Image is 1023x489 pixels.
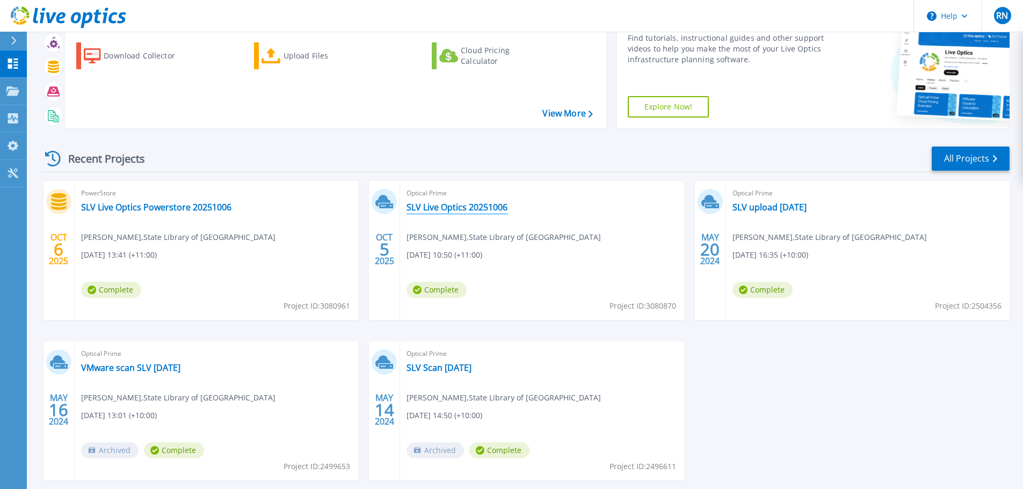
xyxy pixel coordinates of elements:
span: [DATE] 10:50 (+11:00) [407,249,482,261]
a: SLV upload [DATE] [732,202,807,213]
span: [DATE] 13:01 (+10:00) [81,410,157,421]
span: [PERSON_NAME] , State Library of [GEOGRAPHIC_DATA] [407,392,601,404]
div: Recent Projects [41,145,159,172]
span: PowerStore [81,187,352,199]
div: MAY 2024 [48,390,69,429]
span: Optical Prime [81,348,352,360]
span: Project ID: 3080870 [610,300,676,312]
a: Download Collector [76,42,196,69]
span: Project ID: 2499653 [284,461,350,472]
div: OCT 2025 [374,230,395,269]
span: Project ID: 2496611 [610,461,676,472]
span: Complete [469,442,529,458]
span: 20 [700,245,720,254]
div: Download Collector [104,45,190,67]
a: SLV Scan [DATE] [407,362,471,373]
a: SLV Live Optics 20251006 [407,202,507,213]
div: Upload Files [284,45,369,67]
span: [DATE] 13:41 (+11:00) [81,249,157,261]
span: Optical Prime [407,348,677,360]
a: SLV Live Optics Powerstore 20251006 [81,202,231,213]
span: [PERSON_NAME] , State Library of [GEOGRAPHIC_DATA] [407,231,601,243]
div: Cloud Pricing Calculator [461,45,547,67]
a: Upload Files [254,42,374,69]
span: Complete [144,442,204,458]
span: Complete [407,282,467,298]
span: 14 [375,405,394,414]
a: All Projects [932,147,1010,171]
span: [DATE] 14:50 (+10:00) [407,410,482,421]
span: Archived [407,442,464,458]
a: Cloud Pricing Calculator [432,42,552,69]
span: [PERSON_NAME] , State Library of [GEOGRAPHIC_DATA] [81,231,275,243]
span: 16 [49,405,68,414]
span: [PERSON_NAME] , State Library of [GEOGRAPHIC_DATA] [732,231,927,243]
a: VMware scan SLV [DATE] [81,362,180,373]
a: View More [542,108,592,119]
div: MAY 2024 [374,390,395,429]
span: Archived [81,442,139,458]
span: [DATE] 16:35 (+10:00) [732,249,808,261]
span: Complete [732,282,793,298]
div: Find tutorials, instructional guides and other support videos to help you make the most of your L... [628,33,828,65]
span: Project ID: 3080961 [284,300,350,312]
span: Optical Prime [732,187,1003,199]
div: OCT 2025 [48,230,69,269]
span: [PERSON_NAME] , State Library of [GEOGRAPHIC_DATA] [81,392,275,404]
span: Complete [81,282,141,298]
a: Explore Now! [628,96,709,118]
span: Optical Prime [407,187,677,199]
span: RN [996,11,1008,20]
span: 6 [54,245,63,254]
span: 5 [380,245,389,254]
span: Project ID: 2504356 [935,300,1002,312]
div: MAY 2024 [700,230,720,269]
